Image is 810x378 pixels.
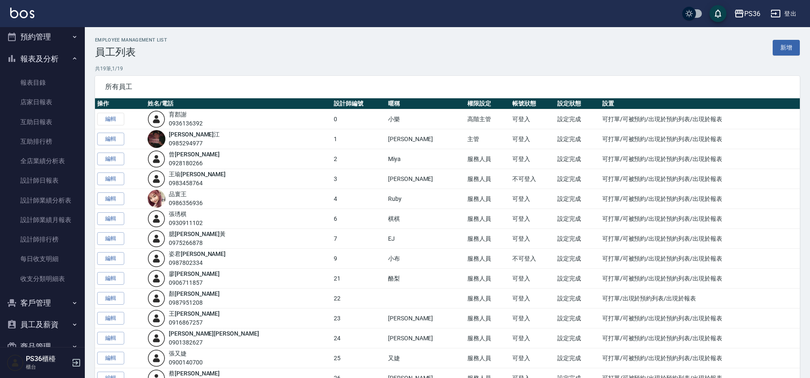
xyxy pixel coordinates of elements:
div: 0987802334 [169,258,226,267]
td: 23 [332,309,386,328]
td: 設定完成 [555,289,600,309]
td: 酪梨 [386,269,465,289]
a: 編輯 [97,212,124,225]
td: 設定完成 [555,229,600,249]
a: 編輯 [97,172,124,186]
a: 每日收支明細 [3,249,81,269]
a: 張又婕 [169,350,187,357]
img: avatar.jpeg [148,190,165,208]
td: 可打單/可被預約/出現於預約列表/出現於報表 [600,109,800,129]
td: 設定完成 [555,109,600,129]
img: user-login-man-human-body-mobile-person-512.png [148,170,165,188]
td: 設定完成 [555,209,600,229]
img: user-login-man-human-body-mobile-person-512.png [148,110,165,128]
a: 編輯 [97,153,124,166]
td: 高階主管 [465,109,510,129]
td: 設定完成 [555,348,600,368]
th: 暱稱 [386,98,465,109]
a: 設計師業績分析表 [3,191,81,210]
th: 姓名/電話 [145,98,332,109]
th: 操作 [95,98,145,109]
td: 可登入 [510,289,555,309]
td: 棋棋 [386,209,465,229]
img: user-login-man-human-body-mobile-person-512.png [148,329,165,347]
button: 報表及分析 [3,48,81,70]
img: user-login-man-human-body-mobile-person-512.png [148,250,165,267]
a: 報表目錄 [3,73,81,92]
td: 可登入 [510,189,555,209]
td: [PERSON_NAME] [386,328,465,348]
td: 可登入 [510,269,555,289]
td: [PERSON_NAME] [386,169,465,189]
p: 櫃台 [26,363,69,371]
a: 王[PERSON_NAME] [169,310,220,317]
a: 姿君[PERSON_NAME] [169,250,226,257]
td: 設定完成 [555,169,600,189]
td: 可打單/可被預約/出現於預約列表/出現於報表 [600,249,800,269]
td: 小樂 [386,109,465,129]
td: 設定完成 [555,149,600,169]
td: 服務人員 [465,149,510,169]
button: 商品管理 [3,336,81,358]
div: 0930911102 [169,219,203,228]
a: 蔡[PERSON_NAME] [169,370,220,377]
td: 9 [332,249,386,269]
a: 顏[PERSON_NAME] [169,290,220,297]
td: 可登入 [510,309,555,328]
td: 可登入 [510,328,555,348]
div: PS36 [744,8,760,19]
th: 設置 [600,98,800,109]
td: 服務人員 [465,249,510,269]
button: save [709,5,726,22]
a: 設計師排行榜 [3,230,81,249]
h2: Employee Management List [95,37,167,43]
td: 服務人員 [465,269,510,289]
div: 0983458764 [169,179,226,188]
button: 員工及薪資 [3,314,81,336]
td: 可打單/可被預約/出現於預約列表/出現於報表 [600,229,800,249]
td: Ruby [386,189,465,209]
td: 服務人員 [465,348,510,368]
div: 0900140700 [169,358,203,367]
td: 可打單/可被預約/出現於預約列表/出現於報表 [600,189,800,209]
td: 可登入 [510,109,555,129]
img: avatar.jpeg [148,130,165,148]
div: 0936136392 [169,119,203,128]
td: 可打單/可被預約/出現於預約列表/出現於報表 [600,269,800,289]
td: 服務人員 [465,169,510,189]
a: 收支分類明細表 [3,269,81,289]
td: 又婕 [386,348,465,368]
td: 服務人員 [465,209,510,229]
td: 設定完成 [555,249,600,269]
img: user-login-man-human-body-mobile-person-512.png [148,210,165,228]
a: 店家日報表 [3,92,81,112]
a: 編輯 [97,292,124,305]
td: 2 [332,149,386,169]
td: 3 [332,169,386,189]
a: 編輯 [97,192,124,206]
a: 互助排行榜 [3,132,81,151]
h3: 員工列表 [95,46,167,58]
td: 服務人員 [465,229,510,249]
td: 21 [332,269,386,289]
td: 可打單/可被預約/出現於預約列表/出現於報表 [600,209,800,229]
a: [PERSON_NAME]江 [169,131,220,138]
h5: PS36櫃檯 [26,355,69,363]
td: 主管 [465,129,510,149]
td: 不可登入 [510,169,555,189]
img: user-login-man-human-body-mobile-person-512.png [148,270,165,287]
th: 權限設定 [465,98,510,109]
td: [PERSON_NAME] [386,129,465,149]
a: 編輯 [97,312,124,325]
div: 0928180266 [169,159,220,168]
a: 設計師業績月報表 [3,210,81,230]
td: 1 [332,129,386,149]
button: PS36 [731,5,764,22]
img: Person [7,354,24,371]
div: 0906711857 [169,278,220,287]
button: 登出 [767,6,800,22]
td: 可登入 [510,229,555,249]
td: 7 [332,229,386,249]
a: 新增 [773,40,800,56]
a: 設計師日報表 [3,171,81,190]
